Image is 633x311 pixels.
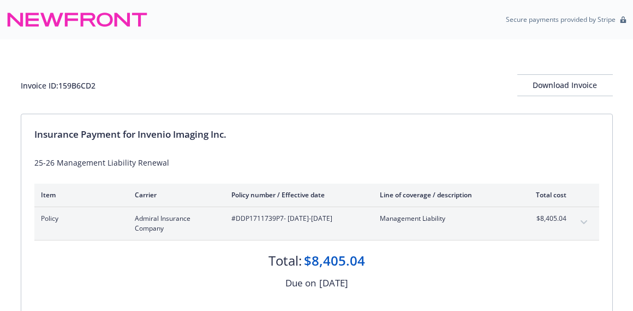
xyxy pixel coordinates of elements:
div: Item [41,190,117,199]
div: Total cost [525,190,566,199]
div: Download Invoice [517,75,613,96]
div: [DATE] [319,276,348,290]
span: $8,405.04 [525,214,566,224]
div: Invoice ID: 159B6CD2 [21,80,95,91]
span: Management Liability [380,214,508,224]
p: Secure payments provided by Stripe [506,15,616,24]
span: Policy [41,214,117,224]
div: Policy number / Effective date [231,190,362,199]
button: Download Invoice [517,74,613,96]
div: Line of coverage / description [380,190,508,199]
div: 25-26 Management Liability Renewal [34,157,599,168]
div: PolicyAdmiral Insurance Company#DDP1711739P7- [DATE]-[DATE]Management Liability$8,405.04expand co... [34,207,599,240]
div: Due on [285,276,316,290]
div: Insurance Payment for Invenio Imaging Inc. [34,127,599,142]
div: $8,405.04 [304,251,365,270]
span: #DDP1711739P7 - [DATE]-[DATE] [231,214,362,224]
div: Total: [268,251,302,270]
div: Carrier [135,190,214,199]
span: Admiral Insurance Company [135,214,214,233]
button: expand content [575,214,593,231]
